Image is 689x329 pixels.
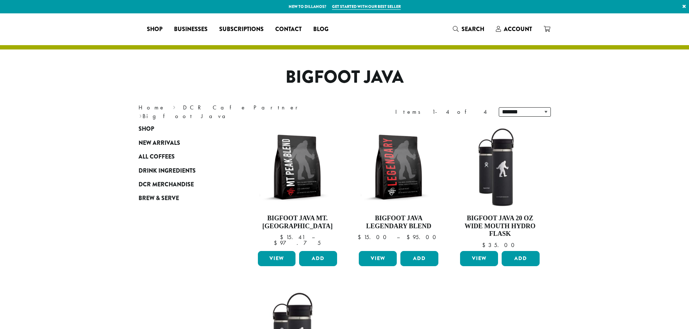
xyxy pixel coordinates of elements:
span: Businesses [174,25,208,34]
a: DCR Cafe Partner [183,104,303,111]
span: All Coffees [139,152,175,161]
span: Shop [139,125,154,134]
a: Bigfoot Java Mt. [GEOGRAPHIC_DATA] [256,126,339,248]
button: Add [400,251,438,266]
nav: Breadcrumb [139,103,334,121]
span: › [173,101,175,112]
bdi: 97.75 [274,239,321,247]
img: BFJ_Legendary_12oz-300x300.png [357,126,440,209]
h1: Bigfoot Java [133,67,556,88]
a: View [359,251,397,266]
bdi: 95.00 [407,233,439,241]
a: DCR Merchandise [139,178,225,191]
a: All Coffees [139,150,225,164]
span: Contact [275,25,302,34]
span: – [312,233,315,241]
span: › [139,109,142,121]
div: Items 1-4 of 4 [395,108,488,116]
h4: Bigfoot Java 20 oz Wide Mouth Hydro Flask [458,215,541,238]
a: Search [447,23,490,35]
button: Add [502,251,540,266]
a: Brew & Serve [139,191,225,205]
span: $ [274,239,280,247]
span: Drink Ingredients [139,166,196,176]
a: View [258,251,296,266]
span: Shop [147,25,162,34]
span: Blog [313,25,328,34]
span: – [397,233,400,241]
bdi: 15.00 [358,233,390,241]
span: $ [482,241,488,249]
a: View [460,251,498,266]
button: Add [299,251,337,266]
h4: Bigfoot Java Mt. [GEOGRAPHIC_DATA] [256,215,339,230]
bdi: 35.00 [482,241,518,249]
a: Bigfoot Java Legendary Blend [357,126,440,248]
img: LO2867-BFJ-Hydro-Flask-20oz-WM-wFlex-Sip-Lid-Black-300x300.jpg [458,126,541,209]
img: BFJ_MtPeak_12oz-300x300.png [256,126,339,209]
span: $ [407,233,413,241]
span: $ [280,233,286,241]
span: DCR Merchandise [139,180,194,189]
a: Get started with our best seller [332,4,401,10]
a: Shop [141,23,168,35]
span: Account [504,25,532,33]
a: Drink Ingredients [139,164,225,177]
span: New Arrivals [139,139,180,148]
h4: Bigfoot Java Legendary Blend [357,215,440,230]
a: Home [139,104,165,111]
span: Search [462,25,484,33]
a: Shop [139,122,225,136]
a: New Arrivals [139,136,225,150]
span: Subscriptions [219,25,264,34]
bdi: 15.41 [280,233,305,241]
a: Bigfoot Java 20 oz Wide Mouth Hydro Flask $35.00 [458,126,541,248]
span: $ [358,233,364,241]
span: Brew & Serve [139,194,179,203]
